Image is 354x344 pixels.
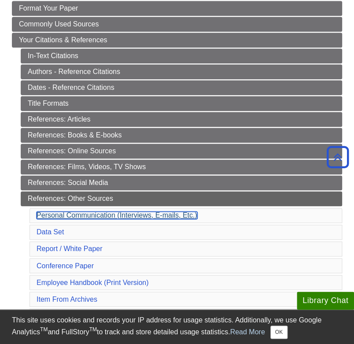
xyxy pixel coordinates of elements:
span: Format Your Paper [19,4,78,12]
span: Your Citations & References [19,36,107,44]
a: Read More [230,328,265,335]
sup: TM [40,326,48,333]
a: Your Citations & References [12,33,342,48]
button: Library Chat [297,292,354,310]
a: Report / White Paper [37,245,102,252]
a: Item From Archives [37,295,97,303]
a: References: Online Sources [21,144,342,159]
a: In-Text Citations [21,48,342,63]
a: Back to Top [324,151,352,163]
a: Employee Handbook (Print Version) [37,278,148,286]
a: Authors - Reference Citations [21,64,342,79]
a: References: Social Media [21,175,342,190]
a: References: Books & E-books [21,128,342,143]
a: Dates - Reference Citations [21,80,342,95]
sup: TM [89,326,97,333]
a: Format Your Paper [12,1,342,16]
a: Title Formats [21,96,342,111]
a: References: Films, Videos, TV Shows [21,159,342,174]
a: Data Set [37,228,64,236]
span: Commonly Used Sources [19,20,99,28]
div: This site uses cookies and records your IP address for usage statistics. Additionally, we use Goo... [12,315,342,339]
a: Conference Paper [37,262,94,269]
a: References: Articles [21,112,342,127]
a: Commonly Used Sources [12,17,342,32]
a: References: Other Sources [21,191,342,206]
button: Close [270,326,288,339]
a: Personal Communication (Interviews, E-mails, Etc.) [37,211,197,219]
